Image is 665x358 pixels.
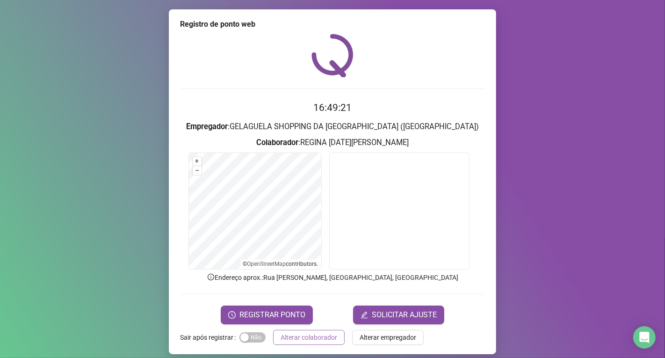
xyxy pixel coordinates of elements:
[180,137,485,149] h3: : REGINA [DATE][PERSON_NAME]
[281,332,337,343] span: Alterar colaborador
[193,157,202,166] button: +
[207,273,215,281] span: info-circle
[180,121,485,133] h3: : GELAGUELA SHOPPING DA [GEOGRAPHIC_DATA] ([GEOGRAPHIC_DATA])
[353,306,444,324] button: editSOLICITAR AJUSTE
[247,261,286,267] a: OpenStreetMap
[180,330,239,345] label: Sair após registrar
[180,272,485,283] p: Endereço aprox. : Rua [PERSON_NAME], [GEOGRAPHIC_DATA], [GEOGRAPHIC_DATA]
[180,19,485,30] div: Registro de ponto web
[256,138,298,147] strong: Colaborador
[239,309,305,321] span: REGISTRAR PONTO
[360,332,416,343] span: Alterar empregador
[221,306,313,324] button: REGISTRAR PONTO
[352,330,424,345] button: Alterar empregador
[243,261,318,267] li: © contributors.
[228,311,236,319] span: clock-circle
[193,166,202,175] button: –
[313,102,352,113] time: 16:49:21
[361,311,368,319] span: edit
[311,34,354,77] img: QRPoint
[372,309,437,321] span: SOLICITAR AJUSTE
[186,122,228,131] strong: Empregador
[273,330,345,345] button: Alterar colaborador
[633,326,656,349] div: Open Intercom Messenger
